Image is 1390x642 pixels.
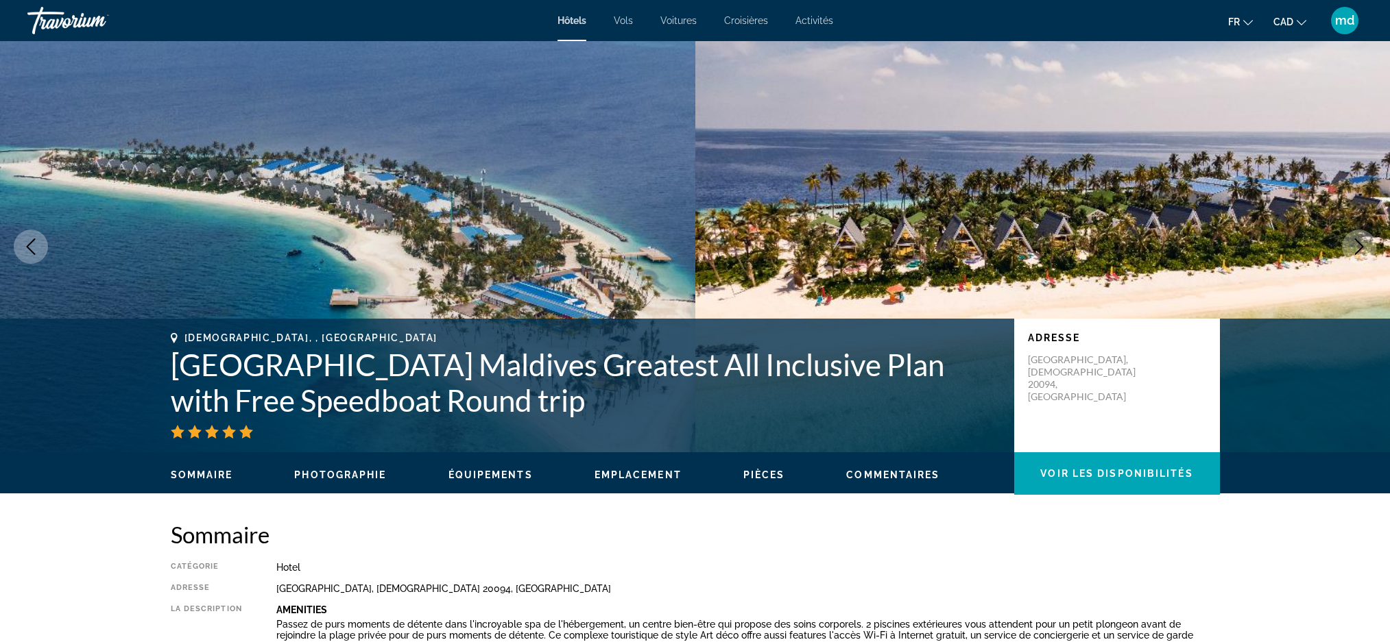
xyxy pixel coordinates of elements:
[1014,452,1220,495] button: Voir les disponibilités
[614,15,633,26] a: Vols
[846,469,939,480] span: Commentaires
[595,469,682,481] button: Emplacement
[448,469,533,481] button: Équipements
[1028,354,1138,403] p: [GEOGRAPHIC_DATA], [DEMOGRAPHIC_DATA] 20094, [GEOGRAPHIC_DATA]
[171,562,242,573] div: Catégorie
[294,469,386,480] span: Photographie
[724,15,768,26] a: Croisières
[1342,230,1376,264] button: Next image
[846,469,939,481] button: Commentaires
[276,604,327,615] b: Amenities
[743,469,785,481] button: Pièces
[743,469,785,480] span: Pièces
[448,469,533,480] span: Équipements
[558,15,586,26] a: Hôtels
[1273,12,1306,32] button: Change currency
[171,583,242,594] div: Adresse
[276,562,1220,573] div: Hotel
[171,469,233,481] button: Sommaire
[294,469,386,481] button: Photographie
[595,469,682,480] span: Emplacement
[1327,6,1363,35] button: User Menu
[1228,12,1253,32] button: Change language
[1228,16,1240,27] span: fr
[795,15,833,26] a: Activités
[1335,14,1354,27] span: md
[14,230,48,264] button: Previous image
[171,521,1220,548] h2: Sommaire
[171,347,1000,418] h1: [GEOGRAPHIC_DATA] Maldives Greatest All Inclusive Plan with Free Speedboat Round trip
[1273,16,1293,27] span: CAD
[660,15,697,26] a: Voitures
[276,583,1220,594] div: [GEOGRAPHIC_DATA], [DEMOGRAPHIC_DATA] 20094, [GEOGRAPHIC_DATA]
[184,332,438,343] span: [DEMOGRAPHIC_DATA], , [GEOGRAPHIC_DATA]
[1028,332,1206,343] p: Adresse
[171,469,233,480] span: Sommaire
[1040,468,1193,479] span: Voir les disponibilités
[27,3,165,38] a: Travorium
